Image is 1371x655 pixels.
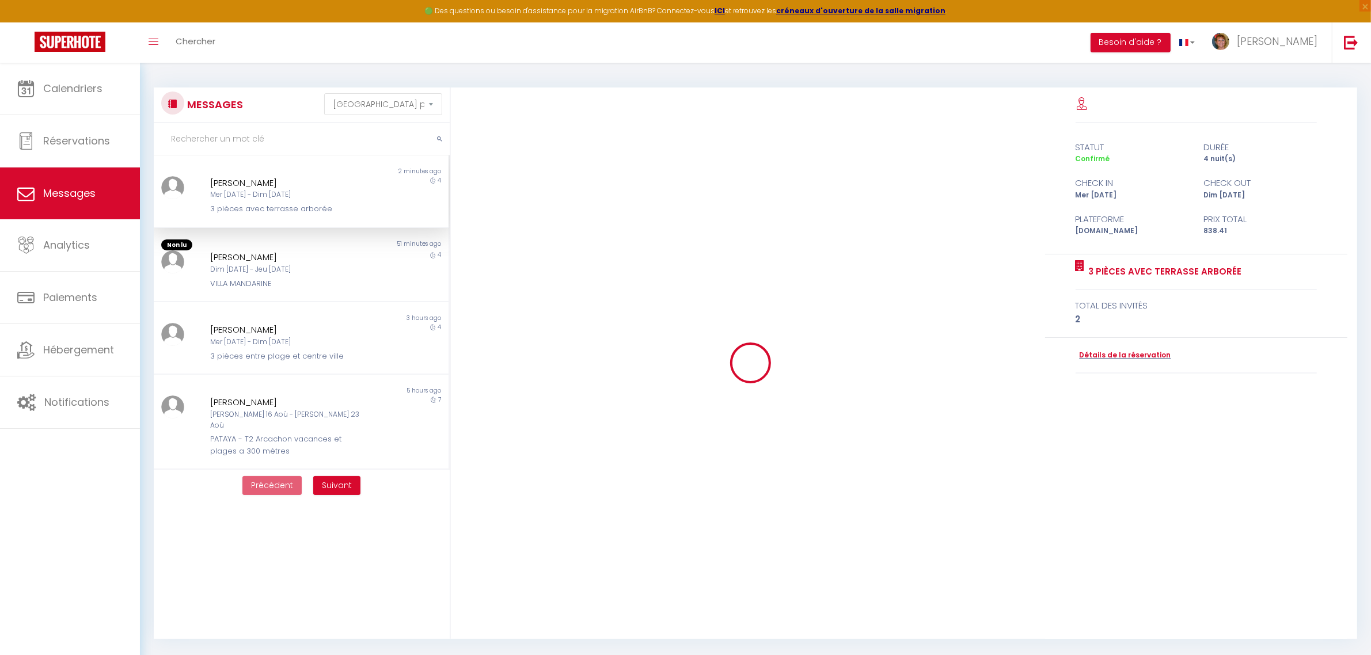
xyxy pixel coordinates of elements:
h3: MESSAGES [184,92,243,117]
div: [PERSON_NAME] [210,323,367,337]
span: Non lu [161,239,192,251]
div: 2 [1076,313,1317,326]
a: ... [PERSON_NAME] [1203,22,1332,63]
span: Analytics [43,238,90,252]
div: [DOMAIN_NAME] [1068,226,1196,237]
button: Previous [242,476,302,496]
div: Mer [DATE] - Dim [DATE] [210,189,367,200]
span: Précédent [251,479,293,491]
span: Confirmé [1076,154,1110,163]
span: Notifications [44,395,109,409]
div: [PERSON_NAME] 16 Aoû - [PERSON_NAME] 23 Aoû [210,409,367,431]
div: check out [1196,176,1324,190]
span: Calendriers [43,81,102,96]
span: Paiements [43,290,97,304]
img: ... [161,176,184,199]
img: Super Booking [35,32,105,52]
span: Hébergement [43,342,114,357]
div: 3 hours ago [301,314,449,323]
a: Détails de la réservation [1076,350,1171,361]
div: Dim [DATE] - Jeu [DATE] [210,264,367,275]
button: Next [313,476,360,496]
img: ... [1212,33,1229,50]
span: Réservations [43,134,110,148]
a: créneaux d'ouverture de la salle migration [776,6,945,16]
span: [PERSON_NAME] [1237,34,1317,48]
div: 51 minutes ago [301,239,449,251]
div: [PERSON_NAME] [210,250,367,264]
div: Mer [DATE] - Dim [DATE] [210,337,367,348]
div: [PERSON_NAME] [210,395,367,409]
div: Prix total [1196,212,1324,226]
div: 4 nuit(s) [1196,154,1324,165]
img: ... [161,250,184,273]
img: ... [161,395,184,418]
div: Dim [DATE] [1196,190,1324,201]
div: 3 pièces avec terrasse arborée [210,203,367,215]
a: ICI [715,6,725,16]
button: Ouvrir le widget de chat LiveChat [9,5,44,39]
span: 7 [438,395,441,404]
div: 5 hours ago [301,386,449,395]
div: VILLA MANDARINE [210,278,367,290]
div: durée [1196,140,1324,154]
div: Plateforme [1068,212,1196,226]
a: 3 pièces avec terrasse arborée [1085,265,1242,279]
input: Rechercher un mot clé [154,123,450,155]
div: Mer [DATE] [1068,190,1196,201]
img: ... [161,323,184,346]
div: total des invités [1076,299,1317,313]
img: logout [1344,35,1358,49]
div: statut [1068,140,1196,154]
span: Chercher [176,35,215,47]
span: Suivant [322,479,352,491]
div: 3 pièces entre plage et centre ville [210,351,367,362]
div: 838.41 [1196,226,1324,237]
span: Messages [43,186,96,200]
span: 4 [438,176,441,185]
span: 4 [438,250,441,259]
div: [PERSON_NAME] [210,176,367,190]
span: 4 [438,323,441,332]
div: 2 minutes ago [301,167,449,176]
div: PATAYA - T2 Arcachon vacances et plages a 300 mètres [210,433,367,457]
div: check in [1068,176,1196,190]
a: Chercher [167,22,224,63]
button: Besoin d'aide ? [1091,33,1171,52]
